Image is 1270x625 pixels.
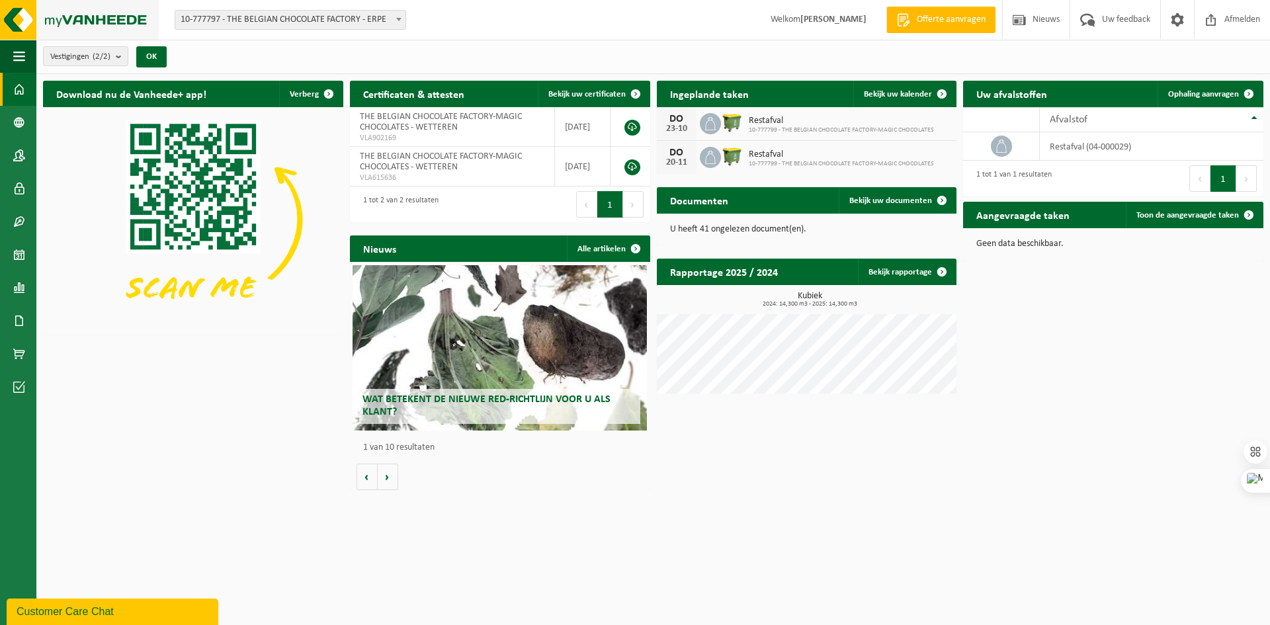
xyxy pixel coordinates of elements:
button: Volgende [378,464,398,490]
span: THE BELGIAN CHOCOLATE FACTORY-MAGIC CHOCOLATES - WETTEREN [360,151,522,172]
span: Verberg [290,90,319,99]
span: Bekijk uw documenten [849,196,932,205]
span: Bekijk uw kalender [864,90,932,99]
a: Bekijk uw kalender [853,81,955,107]
h2: Documenten [657,187,741,213]
td: restafval (04-000029) [1040,132,1263,161]
td: [DATE] [555,107,611,147]
span: Restafval [749,149,934,160]
span: 10-777797 - THE BELGIAN CHOCOLATE FACTORY - ERPE [175,10,406,30]
h2: Download nu de Vanheede+ app! [43,81,220,106]
div: 20-11 [663,158,690,167]
h2: Aangevraagde taken [963,202,1083,228]
h2: Ingeplande taken [657,81,762,106]
button: Vorige [357,464,378,490]
img: Download de VHEPlus App [43,107,343,332]
button: Previous [576,191,597,218]
h2: Nieuws [350,235,409,261]
button: Vestigingen(2/2) [43,46,128,66]
div: 1 tot 1 van 1 resultaten [970,164,1052,193]
span: 10-777799 - THE BELGIAN CHOCOLATE FACTORY-MAGIC CHOCOLATES [749,126,934,134]
button: Verberg [279,81,342,107]
span: VLA615636 [360,173,544,183]
span: Offerte aanvragen [913,13,989,26]
a: Bekijk uw certificaten [538,81,649,107]
h2: Rapportage 2025 / 2024 [657,259,791,284]
img: WB-1100-HPE-GN-51 [721,145,743,167]
span: 2024: 14,300 m3 - 2025: 14,300 m3 [663,301,957,308]
td: [DATE] [555,147,611,187]
h2: Uw afvalstoffen [963,81,1060,106]
span: Vestigingen [50,47,110,67]
button: 1 [1210,165,1236,192]
strong: [PERSON_NAME] [800,15,867,24]
iframe: chat widget [7,596,221,625]
span: VLA902169 [360,133,544,144]
a: Offerte aanvragen [886,7,995,33]
span: 10-777799 - THE BELGIAN CHOCOLATE FACTORY-MAGIC CHOCOLATES [749,160,934,168]
p: Geen data beschikbaar. [976,239,1250,249]
count: (2/2) [93,52,110,61]
div: 1 tot 2 van 2 resultaten [357,190,439,219]
a: Ophaling aanvragen [1158,81,1262,107]
button: Next [623,191,644,218]
span: THE BELGIAN CHOCOLATE FACTORY-MAGIC CHOCOLATES - WETTEREN [360,112,522,132]
p: 1 van 10 resultaten [363,443,644,452]
button: Previous [1189,165,1210,192]
a: Alle artikelen [567,235,649,262]
p: U heeft 41 ongelezen document(en). [670,225,944,234]
div: DO [663,114,690,124]
span: Toon de aangevraagde taken [1136,211,1239,220]
div: DO [663,147,690,158]
span: Wat betekent de nieuwe RED-richtlijn voor u als klant? [362,394,611,417]
h2: Certificaten & attesten [350,81,478,106]
span: 10-777797 - THE BELGIAN CHOCOLATE FACTORY - ERPE [175,11,405,29]
span: Ophaling aanvragen [1168,90,1239,99]
img: WB-1100-HPE-GN-51 [721,111,743,134]
button: 1 [597,191,623,218]
a: Bekijk rapportage [858,259,955,285]
button: OK [136,46,167,67]
span: Bekijk uw certificaten [548,90,626,99]
a: Toon de aangevraagde taken [1126,202,1262,228]
div: 23-10 [663,124,690,134]
span: Restafval [749,116,934,126]
a: Bekijk uw documenten [839,187,955,214]
h3: Kubiek [663,292,957,308]
button: Next [1236,165,1257,192]
span: Afvalstof [1050,114,1087,125]
a: Wat betekent de nieuwe RED-richtlijn voor u als klant? [353,265,647,431]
